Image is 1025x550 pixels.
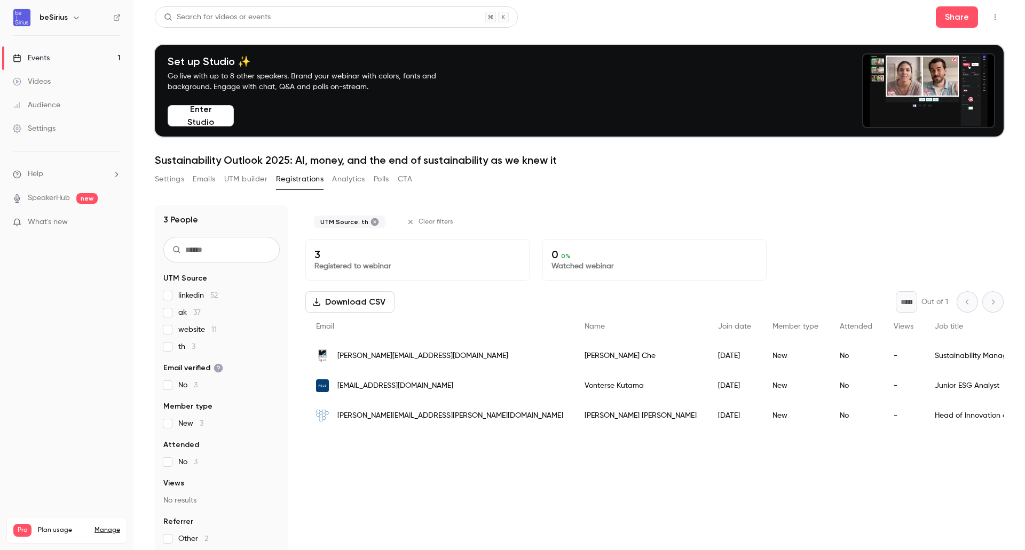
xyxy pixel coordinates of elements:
div: [DATE] [707,341,762,371]
li: help-dropdown-opener [13,169,121,180]
span: Referrer [163,516,193,527]
img: peleenergygroup.com [316,379,329,392]
p: 3 [314,248,521,261]
span: Name [585,323,605,330]
a: SpeakerHub [28,193,70,204]
p: 0 [551,248,758,261]
span: 0 % [561,252,571,260]
h6: beSirius [40,12,68,23]
div: No [829,401,883,431]
span: 3 [200,420,203,427]
span: Email [316,323,334,330]
button: Share [936,6,978,28]
p: Out of 1 [921,297,948,307]
span: Plan usage [38,526,88,535]
span: Job title [935,323,963,330]
img: esgroup.com [316,409,329,422]
span: th [178,341,195,352]
span: Pro [13,524,31,537]
div: [PERSON_NAME] [PERSON_NAME] [574,401,707,431]
p: Registered to webinar [314,261,521,272]
a: Manage [94,526,120,535]
div: Videos [13,76,51,87]
button: Polls [374,171,389,188]
span: linkedin [178,290,218,301]
span: Attended [163,440,199,450]
span: Other [178,533,208,544]
span: Views [894,323,913,330]
div: New [762,401,829,431]
button: Remove "th" from selected "UTM Source" filter [370,218,379,226]
p: No results [163,495,280,506]
div: - [883,401,924,431]
p: Go live with up to 8 other speakers. Brand your webinar with colors, fonts and background. Engage... [168,71,461,92]
div: [DATE] [707,401,762,431]
span: Attended [840,323,872,330]
span: new [76,193,98,204]
button: UTM builder [224,171,267,188]
button: Emails [193,171,215,188]
img: renolit.com [316,349,329,362]
span: No [178,457,198,467]
span: [PERSON_NAME][EMAIL_ADDRESS][PERSON_NAME][DOMAIN_NAME] [337,410,563,421]
div: Audience [13,100,60,110]
span: Join date [718,323,751,330]
span: Email verified [163,363,223,373]
span: ak [178,307,201,318]
button: Registrations [276,171,324,188]
span: website [178,324,217,335]
div: - [883,341,924,371]
button: Analytics [332,171,365,188]
span: Help [28,169,43,180]
span: Member type [772,323,818,330]
span: 37 [193,309,201,316]
h1: Sustainability Outlook 2025: AI, money, and the end of sustainability as we knew it [155,154,1004,166]
span: 3 [194,458,198,466]
button: Download CSV [305,291,395,313]
span: 3 [192,343,195,350]
span: [EMAIL_ADDRESS][DOMAIN_NAME] [337,380,453,392]
div: [DATE] [707,371,762,401]
div: No [829,341,883,371]
span: Clear filters [419,218,453,226]
section: facet-groups [163,273,280,544]
button: Enter Studio [168,105,234,126]
button: CTA [398,171,412,188]
span: New [178,418,203,429]
span: 3 [194,381,198,389]
span: UTM Source: th [320,218,368,226]
span: 52 [210,292,218,299]
div: [PERSON_NAME] Che [574,341,707,371]
div: Events [13,53,50,63]
span: What's new [28,217,68,228]
span: Views [163,478,184,489]
span: Member type [163,401,212,412]
span: UTM Source [163,273,207,284]
h1: 3 People [163,213,198,226]
span: 2 [204,535,208,543]
span: 11 [211,326,217,333]
h4: Set up Studio ✨ [168,55,461,68]
div: Vonterse Kutama [574,371,707,401]
p: Watched webinar [551,261,758,272]
div: Settings [13,123,56,134]
div: No [829,371,883,401]
button: Clear filters [403,213,460,230]
div: - [883,371,924,401]
span: No [178,380,198,390]
div: New [762,371,829,401]
img: beSirius [13,9,30,26]
div: New [762,341,829,371]
div: Search for videos or events [164,12,271,23]
span: [PERSON_NAME][EMAIL_ADDRESS][DOMAIN_NAME] [337,350,508,362]
button: Settings [155,171,184,188]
